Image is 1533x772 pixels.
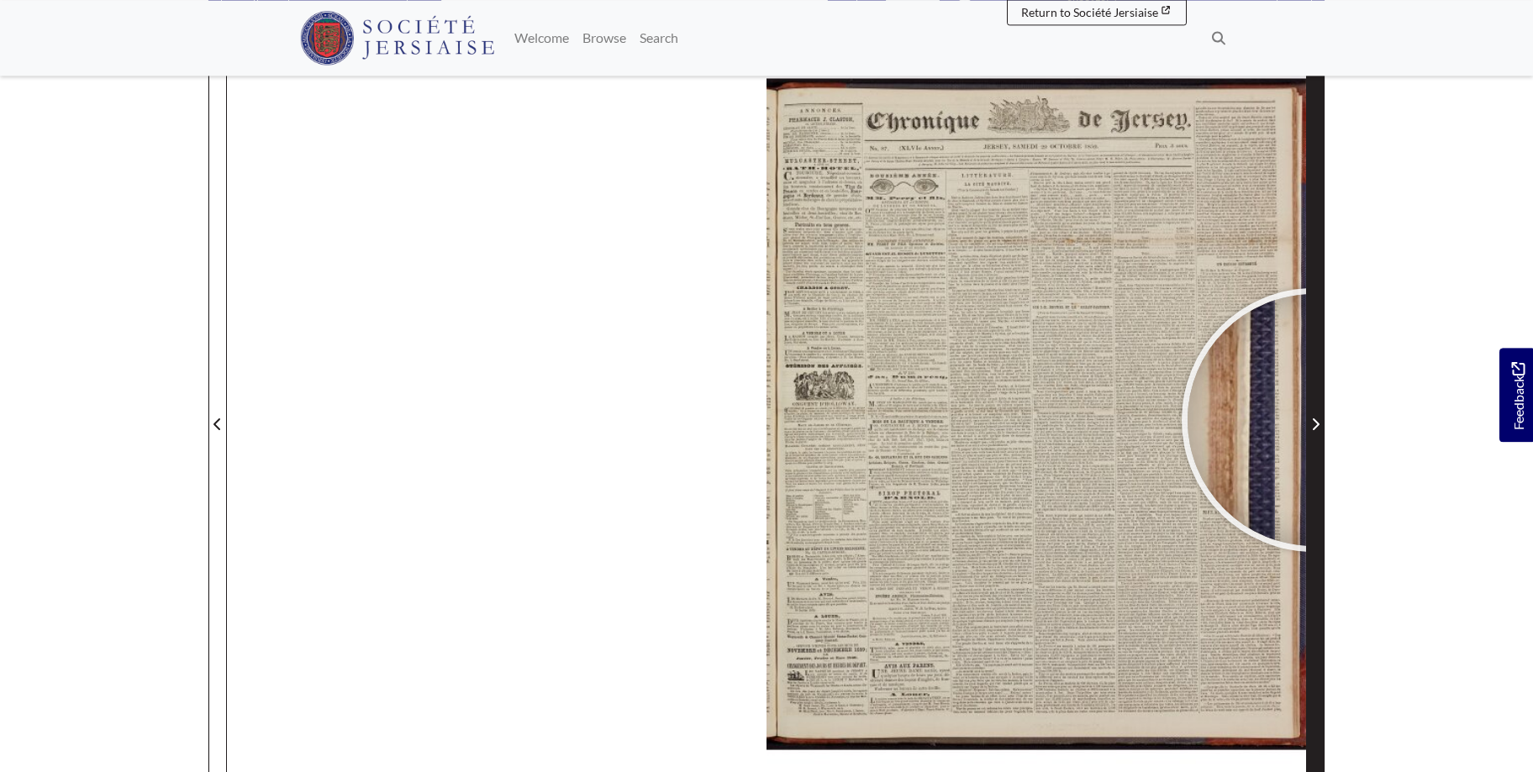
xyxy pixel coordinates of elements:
[508,21,576,55] a: Welcome
[1508,361,1528,429] span: Feedback
[633,21,685,55] a: Search
[300,7,494,69] a: Société Jersiaise logo
[300,11,494,65] img: Société Jersiaise
[1021,5,1158,19] span: Return to Société Jersiaise
[1499,348,1533,442] a: Would you like to provide feedback?
[576,21,633,55] a: Browse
